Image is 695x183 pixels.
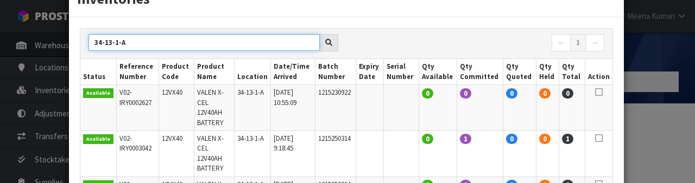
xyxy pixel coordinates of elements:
td: 12VX40 [159,130,194,177]
th: Qty Quoted [503,59,536,84]
span: 1 [460,134,471,144]
th: Product Code [159,59,194,84]
a: ← [552,34,571,51]
input: Search inventories [89,34,320,51]
td: 12VX40 [159,85,194,131]
th: Serial Number [384,59,419,84]
th: Qty Committed [457,59,503,84]
td: [DATE] 10:55:09 [271,85,315,131]
th: Location [235,59,271,84]
span: 1 [562,134,573,144]
span: 0 [562,88,573,99]
td: 1215230922 [315,85,356,131]
span: 0 [506,134,517,144]
td: V02-IRY0003042 [116,130,159,177]
span: 0 [422,134,433,144]
th: Reference Number [116,59,159,84]
td: VALEN X-CEL 12V40AH BATTERY [194,85,235,131]
td: 34-13-1-A [235,85,271,131]
span: 0 [506,88,517,99]
span: 0 [539,88,551,99]
span: 0 [422,88,433,99]
th: Date/Time Arrived [271,59,315,84]
td: V02-IRY0002627 [116,85,159,131]
span: Available [83,88,113,98]
a: → [585,34,604,51]
th: Qty Total [559,59,585,84]
th: Expiry Date [356,59,384,84]
span: Available [83,134,113,144]
th: Qty Available [419,59,457,84]
td: [DATE] 9:18:45 [271,130,315,177]
span: 0 [460,88,471,99]
td: 1215250314 [315,130,356,177]
th: Qty Held [536,59,559,84]
span: 0 [539,134,551,144]
nav: Page navigation [355,34,604,53]
th: Action [585,59,612,84]
td: 34-13-1-A [235,130,271,177]
th: Status [80,59,116,84]
td: VALEN X-CEL 12V40AH BATTERY [194,130,235,177]
th: Product Name [194,59,235,84]
a: 1 [570,34,586,51]
th: Batch Number [315,59,356,84]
